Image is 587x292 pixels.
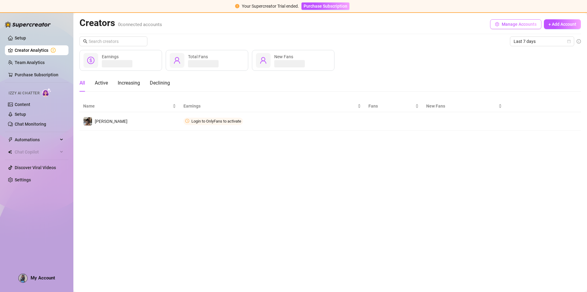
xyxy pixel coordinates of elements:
img: ACg8ocJMBpPuzTH89K8yZdsdyo_jVGmh3EwLQv2aAxsBxm6sai-1wsE=s96-c [19,274,27,283]
span: Purchase Subscription [304,4,347,9]
div: Active [95,79,108,87]
span: [PERSON_NAME] [95,119,127,124]
a: Team Analytics [15,60,45,65]
img: logo-BBDzfeDw.svg [5,21,51,28]
img: AI Chatter [42,88,51,97]
button: Manage Accounts [490,19,541,29]
span: Last 7 days [514,37,570,46]
a: Creator Analytics exclamation-circle [15,45,64,55]
span: info-circle [577,39,581,44]
h2: Creators [79,17,162,29]
span: exclamation-circle [235,4,239,8]
span: clock-circle [185,119,189,123]
div: Increasing [118,79,140,87]
span: New Fans [426,103,497,109]
div: All [79,79,85,87]
a: Purchase Subscription [15,72,58,77]
span: Earnings [102,54,119,59]
a: Chat Monitoring [15,122,46,127]
span: Name [83,103,171,109]
span: Fans [368,103,414,109]
span: calendar [567,40,571,43]
div: Declining [150,79,170,87]
span: Izzy AI Chatter [9,90,39,96]
a: Setup [15,36,26,40]
span: Manage Accounts [502,22,537,27]
span: dollar-circle [87,57,94,64]
th: New Fans [423,100,506,112]
span: Automations [15,135,58,145]
a: Content [15,102,30,107]
span: Your Supercreator Trial ended. [242,4,299,9]
span: search [83,39,87,44]
span: My Account [31,275,55,281]
a: Discover Viral Videos [15,165,56,170]
button: + Add Account [544,19,581,29]
a: Setup [15,112,26,117]
span: thunderbolt [8,137,13,142]
span: 0 connected accounts [118,22,162,27]
span: setting [495,22,499,26]
button: Purchase Subscription [301,2,349,10]
span: Total Fans [188,54,208,59]
th: Earnings [180,100,365,112]
img: Amelia [83,117,92,126]
a: Purchase Subscription [301,4,349,9]
th: Fans [365,100,423,112]
span: New Fans [274,54,293,59]
a: Settings [15,177,31,182]
span: Chat Copilot [15,147,58,157]
span: user [173,57,181,64]
img: Chat Copilot [8,150,12,154]
span: user [260,57,267,64]
th: Name [79,100,180,112]
span: Login to OnlyFans to activate [191,119,241,123]
input: Search creators [89,38,139,45]
span: Earnings [183,103,356,109]
span: + Add Account [548,22,576,27]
